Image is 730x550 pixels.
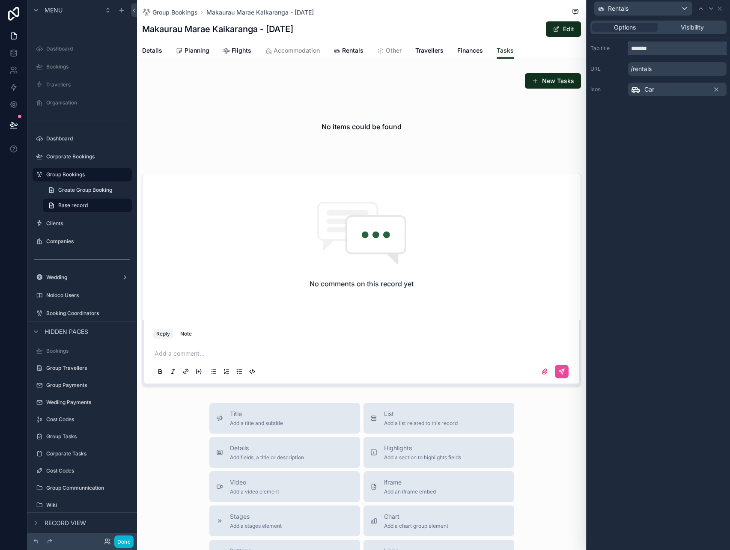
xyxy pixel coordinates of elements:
[46,365,130,372] label: Group Travellers
[457,43,483,60] a: Finances
[230,488,279,495] span: Add a video element
[46,99,130,106] label: Organisation
[384,523,448,529] span: Add a chart group element
[46,399,130,406] label: Wediing Payments
[384,410,458,418] span: List
[152,8,198,17] span: Group Bookings
[33,217,132,230] a: Clients
[497,43,514,59] a: Tasks
[142,23,293,35] h1: Makaurau Marae Kaikaranga - [DATE]
[33,361,132,375] a: Group Travellers
[45,519,86,527] span: Record view
[46,153,130,160] label: Corporate Bookings
[114,535,134,548] button: Done
[342,46,364,55] span: Rentals
[230,523,282,529] span: Add a stages element
[46,450,130,457] label: Corporate Tasks
[46,81,130,88] label: Travellers
[497,46,514,55] span: Tasks
[384,512,448,521] span: Chart
[364,403,514,434] button: ListAdd a list related to this record
[33,447,132,461] a: Corporate Tasks
[45,327,88,336] span: Hidden pages
[364,505,514,536] button: ChartAdd a chart group element
[644,85,654,94] span: Car
[33,430,132,443] a: Group Tasks
[209,437,360,468] button: DetailsAdd fields, a title or description
[415,43,444,60] a: Travellers
[33,96,132,110] a: Organisation
[590,45,625,52] label: Tab title
[384,478,436,487] span: iframe
[33,60,132,74] a: Bookings
[384,444,461,452] span: Highlights
[46,220,130,227] label: Clients
[33,464,132,478] a: Cost Codes
[33,235,132,248] a: Companies
[608,4,629,13] span: Rentals
[142,43,162,60] a: Details
[230,420,283,427] span: Add a title and subtitle
[142,8,198,17] a: Group Bookings
[45,6,63,15] span: Menu
[590,86,625,93] label: Icon
[33,498,132,512] a: Wiki
[230,454,304,461] span: Add fields, a title or description
[43,183,132,197] a: Create Group Booking
[681,23,704,32] span: Visibility
[43,199,132,212] a: Base record
[46,467,130,474] label: Cost Codes
[364,437,514,468] button: HighlightsAdd a section to highlights fields
[33,378,132,392] a: Group Payments
[209,505,360,536] button: StagesAdd a stages element
[232,46,251,55] span: Flights
[46,348,130,354] label: Bookings
[223,43,251,60] a: Flights
[334,43,364,60] a: Rentals
[33,395,132,409] a: Wediing Payments
[46,502,130,508] label: Wiki
[33,42,132,56] a: Dashboard
[46,238,130,245] label: Companies
[274,46,320,55] span: Accommodation
[33,288,132,302] a: Noloco Users
[33,168,132,181] a: Group Bookings
[46,382,130,389] label: Group Payments
[33,78,132,92] a: Travellers
[46,274,118,281] label: Wedding
[58,187,112,193] span: Create Group Booking
[46,485,130,491] label: Group Communnication
[230,512,282,521] span: Stages
[364,471,514,502] button: iframeAdd an iframe embed
[33,132,132,146] a: Dashboard
[265,43,320,60] a: Accommodation
[46,433,130,440] label: Group Tasks
[384,488,436,495] span: Add an iframe embed
[185,46,209,55] span: Planning
[142,46,162,55] span: Details
[546,21,581,37] button: Edit
[384,420,458,427] span: Add a list related to this record
[230,478,279,487] span: Video
[33,413,132,426] a: Cost Codes
[33,150,132,164] a: Corporate Bookings
[46,63,130,70] label: Bookings
[33,481,132,495] a: Group Communnication
[628,62,727,76] p: /rentals
[209,403,360,434] button: TitleAdd a title and subtitle
[33,344,132,358] a: Bookings
[46,416,130,423] label: Cost Codes
[230,444,304,452] span: Details
[33,306,132,320] a: Booking Coordinators
[46,310,130,317] label: Booking Coordinators
[614,23,636,32] span: Options
[457,46,483,55] span: Finances
[206,8,314,17] a: Makaurau Marae Kaikaranga - [DATE]
[58,202,88,209] span: Base record
[590,65,625,72] label: URL
[209,471,360,502] button: VideoAdd a video element
[46,292,130,299] label: Noloco Users
[377,43,402,60] a: Other
[386,46,402,55] span: Other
